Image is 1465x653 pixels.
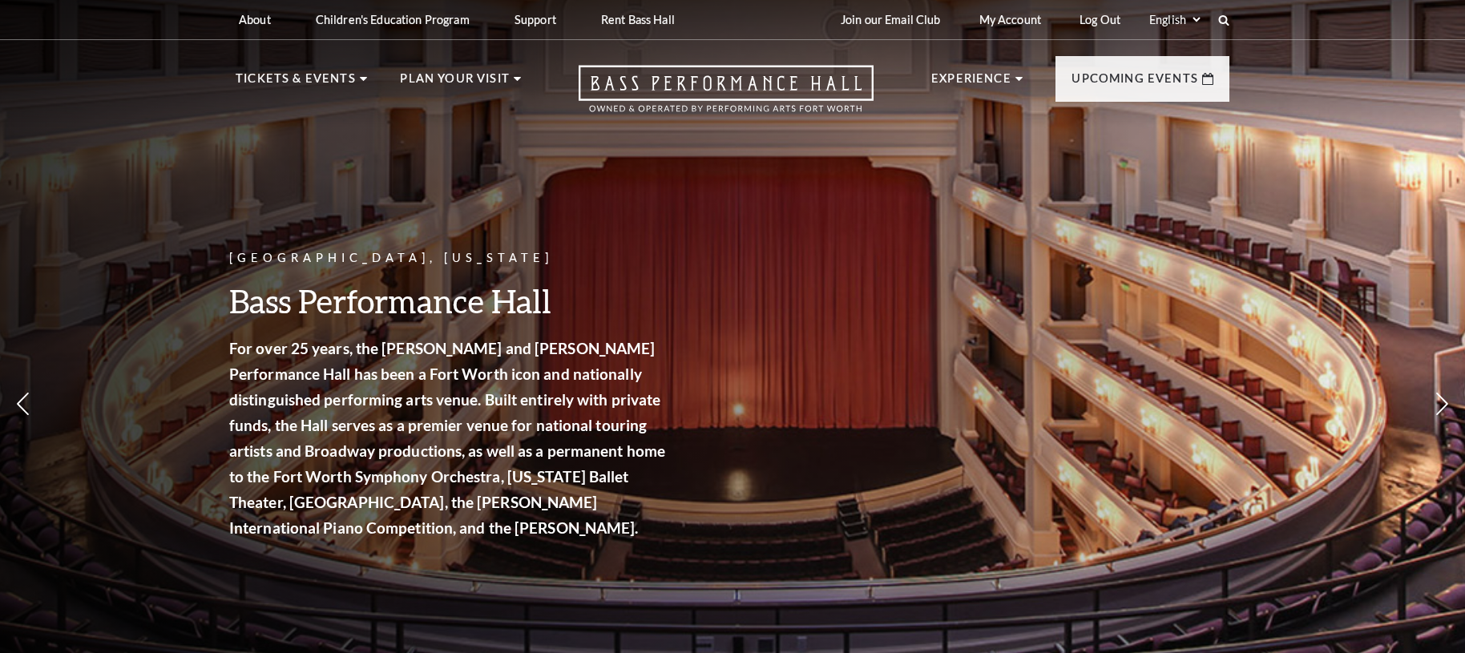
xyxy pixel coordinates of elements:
[1146,12,1203,27] select: Select:
[229,339,665,537] strong: For over 25 years, the [PERSON_NAME] and [PERSON_NAME] Performance Hall has been a Fort Worth ico...
[931,69,1011,98] p: Experience
[229,280,670,321] h3: Bass Performance Hall
[236,69,356,98] p: Tickets & Events
[400,69,510,98] p: Plan Your Visit
[601,13,675,26] p: Rent Bass Hall
[515,13,556,26] p: Support
[1072,69,1198,98] p: Upcoming Events
[229,248,670,268] p: [GEOGRAPHIC_DATA], [US_STATE]
[239,13,271,26] p: About
[316,13,470,26] p: Children's Education Program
